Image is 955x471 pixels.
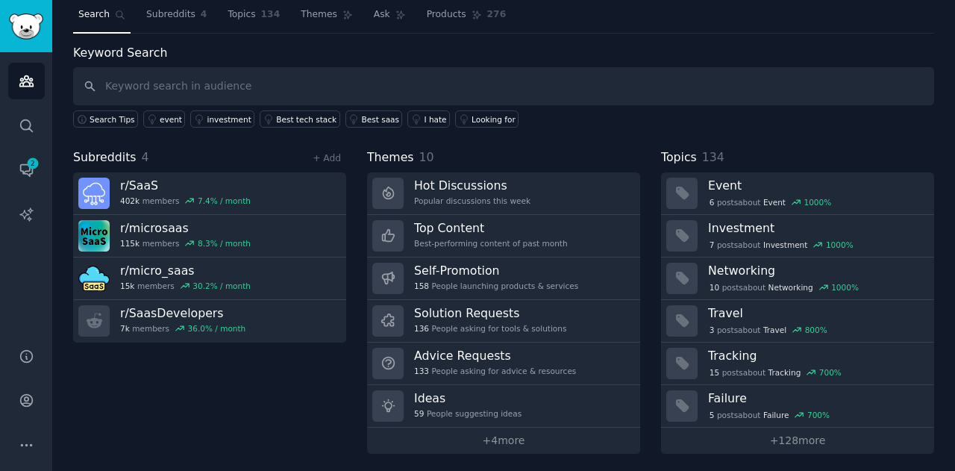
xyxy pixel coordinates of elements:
span: 133 [414,366,429,376]
a: Event6postsaboutEvent1000% [661,172,934,215]
div: members [120,281,251,291]
a: Failure5postsaboutFailure700% [661,385,934,428]
span: 59 [414,408,424,419]
a: investment [190,110,254,128]
h3: Investment [708,220,924,236]
a: r/micro_saas15kmembers30.2% / month [73,258,346,300]
h3: Advice Requests [414,348,576,364]
div: People suggesting ideas [414,408,522,419]
span: Failure [763,410,789,420]
a: 2 [8,152,45,188]
div: 36.0 % / month [188,323,246,334]
span: Investment [763,240,807,250]
h3: Hot Discussions [414,178,530,193]
a: Tracking15postsaboutTracking700% [661,343,934,385]
a: + Add [313,153,341,163]
span: 10 [710,282,719,293]
span: 6 [710,197,715,208]
div: post s about [708,323,828,337]
span: Event [763,197,786,208]
a: Ask [369,3,411,34]
span: Tracking [768,367,801,378]
div: People asking for advice & resources [414,366,576,376]
div: 700 % [819,367,842,378]
a: Best saas [345,110,403,128]
h3: Self-Promotion [414,263,578,278]
span: 2 [26,158,40,169]
img: GummySearch logo [9,13,43,40]
span: 134 [702,150,724,164]
h3: Networking [708,263,924,278]
span: 7k [120,323,130,334]
div: post s about [708,238,854,252]
h3: Event [708,178,924,193]
a: event [143,110,185,128]
input: Keyword search in audience [73,67,934,105]
div: 1000 % [831,282,859,293]
h3: r/ SaasDevelopers [120,305,245,321]
h3: Solution Requests [414,305,566,321]
div: Looking for [472,114,516,125]
span: 10 [419,150,434,164]
h3: r/ SaaS [120,178,251,193]
span: 136 [414,323,429,334]
div: post s about [708,366,843,379]
span: Networking [768,282,813,293]
div: 1000 % [804,197,832,208]
span: Search Tips [90,114,135,125]
span: Subreddits [146,8,195,22]
a: Solution Requests136People asking for tools & solutions [367,300,640,343]
a: r/SaasDevelopers7kmembers36.0% / month [73,300,346,343]
span: Products [427,8,466,22]
a: Topics134 [222,3,285,34]
span: 134 [261,8,281,22]
span: 15 [710,367,719,378]
span: 158 [414,281,429,291]
span: Subreddits [73,149,137,167]
a: I hate [407,110,450,128]
div: Popular discussions this week [414,196,530,206]
img: micro_saas [78,263,110,294]
a: Self-Promotion158People launching products & services [367,258,640,300]
div: 800 % [805,325,827,335]
div: members [120,323,245,334]
span: Travel [763,325,786,335]
span: 5 [710,410,715,420]
div: members [120,196,251,206]
span: Topics [228,8,255,22]
a: +4more [367,428,640,454]
div: 1000 % [826,240,854,250]
label: Keyword Search [73,46,167,60]
div: 700 % [807,410,830,420]
span: Themes [301,8,337,22]
div: Best tech stack [276,114,336,125]
span: Themes [367,149,414,167]
img: microsaas [78,220,110,252]
div: post s about [708,408,831,422]
div: post s about [708,196,833,209]
div: People asking for tools & solutions [414,323,566,334]
a: Advice Requests133People asking for advice & resources [367,343,640,385]
div: Best saas [362,114,399,125]
div: event [160,114,182,125]
span: Topics [661,149,697,167]
a: Search [73,3,131,34]
a: Travel3postsaboutTravel800% [661,300,934,343]
span: 402k [120,196,140,206]
a: Themes [295,3,358,34]
span: 7 [710,240,715,250]
h3: Tracking [708,348,924,364]
h3: Top Content [414,220,568,236]
a: Ideas59People suggesting ideas [367,385,640,428]
div: People launching products & services [414,281,578,291]
div: 8.3 % / month [198,238,251,249]
span: 4 [201,8,207,22]
h3: Ideas [414,390,522,406]
div: post s about [708,281,860,294]
h3: r/ microsaas [120,220,251,236]
a: Hot DiscussionsPopular discussions this week [367,172,640,215]
span: 115k [120,238,140,249]
span: 4 [142,150,149,164]
a: r/microsaas115kmembers8.3% / month [73,215,346,258]
div: I hate [424,114,446,125]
